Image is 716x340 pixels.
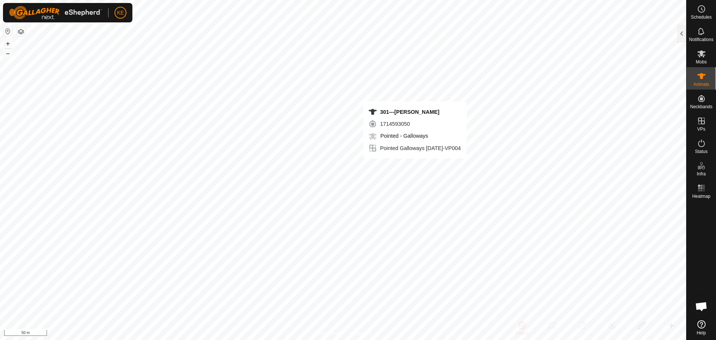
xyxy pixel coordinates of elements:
span: Pointed - Galloways [379,133,428,139]
button: Map Layers [16,27,25,36]
span: Neckbands [690,105,712,109]
span: Animals [693,82,709,87]
span: Infra [697,172,706,176]
button: – [3,49,12,58]
span: Mobs [696,60,707,64]
a: Help [687,317,716,338]
a: Privacy Policy [314,330,342,337]
span: Status [695,149,707,154]
span: KE [117,9,124,17]
span: Help [697,331,706,335]
div: 301---[PERSON_NAME] [368,107,461,116]
div: 1714593050 [368,119,461,128]
button: Reset Map [3,27,12,36]
span: Schedules [691,15,712,19]
div: Open chat [690,295,713,318]
span: VPs [697,127,705,131]
div: Pointed Galloways [DATE]-VP004 [368,144,461,153]
span: Notifications [689,37,713,42]
img: Gallagher Logo [9,6,102,19]
span: Heatmap [692,194,710,199]
a: Contact Us [351,330,373,337]
button: + [3,39,12,48]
